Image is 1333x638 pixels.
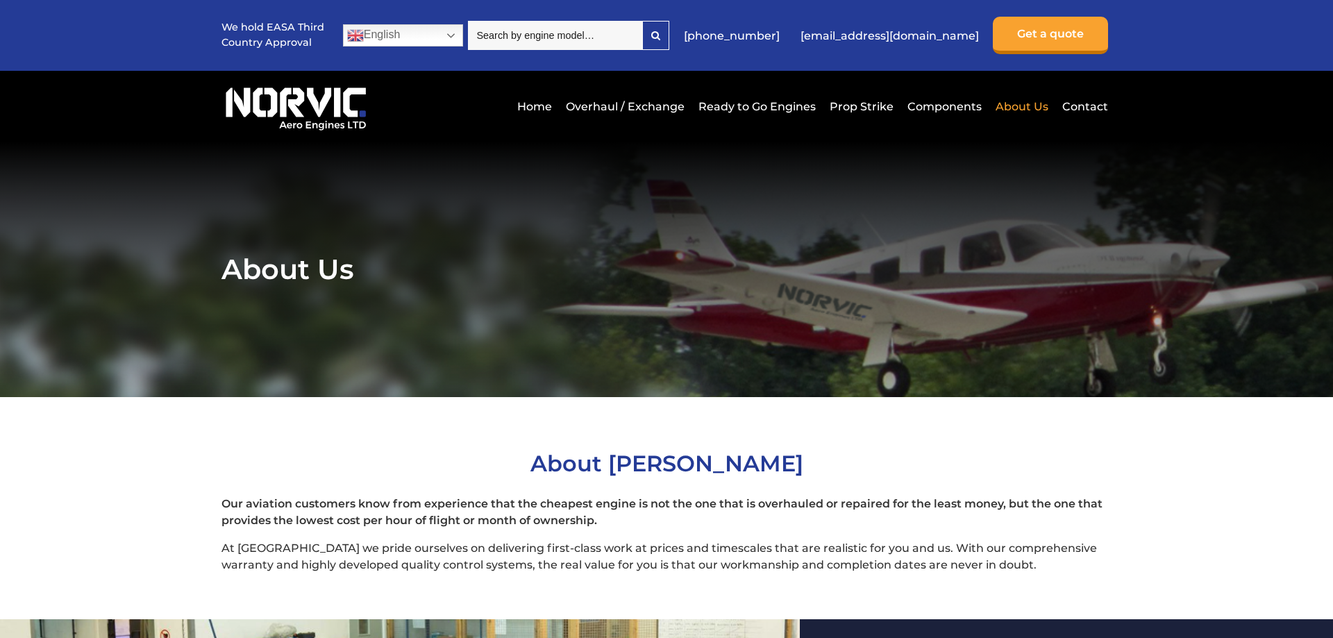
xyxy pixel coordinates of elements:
a: Ready to Go Engines [695,90,819,124]
a: English [343,24,463,47]
a: Home [514,90,555,124]
a: About Us [992,90,1052,124]
a: [EMAIL_ADDRESS][DOMAIN_NAME] [794,19,986,53]
a: Components [904,90,985,124]
a: [PHONE_NUMBER] [677,19,787,53]
span: About [PERSON_NAME] [530,450,803,477]
a: Contact [1059,90,1108,124]
a: Overhaul / Exchange [562,90,688,124]
input: Search by engine model… [468,21,642,50]
a: Get a quote [993,17,1108,54]
p: At [GEOGRAPHIC_DATA] we pride ourselves on delivering first-class work at prices and timescales t... [221,540,1112,573]
img: en [347,27,364,44]
img: Norvic Aero Engines logo [221,81,370,131]
h1: About Us [221,252,1112,286]
a: Prop Strike [826,90,897,124]
p: We hold EASA Third Country Approval [221,20,326,50]
strong: Our aviation customers know from experience that the cheapest engine is not the one that is overh... [221,497,1103,527]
